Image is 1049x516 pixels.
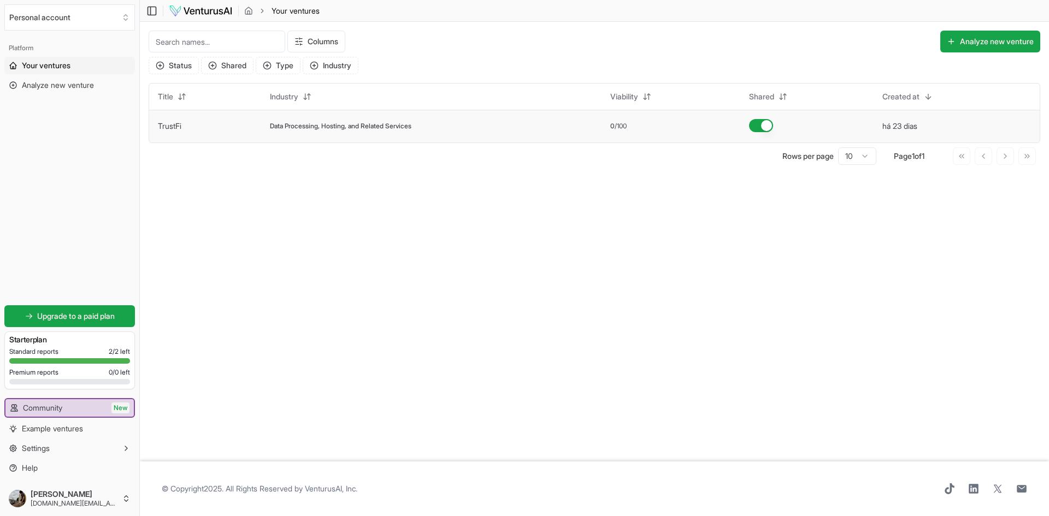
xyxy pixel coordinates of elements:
button: Industry [303,57,358,74]
a: CommunityNew [5,399,134,417]
p: Rows per page [782,151,834,162]
button: Columns [287,31,345,52]
button: Type [256,57,300,74]
span: /100 [615,122,627,131]
img: logo [169,4,233,17]
span: Viability [610,91,638,102]
img: ACg8ocJBEnopEELCxSzmsGMY_M3odQyliDCZlNA1ipcNQ7yZuDJ66hfiXQ=s96-c [9,490,26,507]
span: 0 / 0 left [109,368,130,377]
a: TrustFi [158,121,181,131]
span: New [111,402,129,413]
a: Help [4,459,135,477]
button: Select an organization [4,4,135,31]
span: Community [23,402,62,413]
a: Example ventures [4,420,135,437]
span: Standard reports [9,347,58,356]
span: Shared [749,91,774,102]
h3: Starter plan [9,334,130,345]
div: Platform [4,39,135,57]
span: Your ventures [22,60,70,71]
span: Example ventures [22,423,83,434]
span: Upgrade to a paid plan [37,311,115,322]
a: Upgrade to a paid plan [4,305,135,327]
span: Page [894,151,912,161]
button: TrustFi [158,121,181,132]
input: Search names... [149,31,285,52]
span: Premium reports [9,368,58,377]
span: Settings [22,443,50,454]
span: 1 [912,151,915,161]
nav: breadcrumb [244,5,320,16]
span: 1 [922,151,924,161]
a: VenturusAI, Inc [305,484,356,493]
span: 0 [610,122,615,131]
button: Analyze new venture [940,31,1040,52]
span: [DOMAIN_NAME][EMAIL_ADDRESS][DOMAIN_NAME] [31,499,117,508]
a: Analyze new venture [4,76,135,94]
button: Shared [742,88,794,105]
span: 2 / 2 left [109,347,130,356]
span: © Copyright 2025 . All Rights Reserved by . [162,483,357,494]
button: Shared [201,57,254,74]
span: Analyze new venture [22,80,94,91]
span: Industry [270,91,298,102]
button: [PERSON_NAME][DOMAIN_NAME][EMAIL_ADDRESS][DOMAIN_NAME] [4,485,135,512]
span: Data Processing, Hosting, and Related Services [270,122,411,131]
span: of [915,151,922,161]
span: Created at [882,91,920,102]
button: Viability [604,88,658,105]
span: Help [22,462,38,473]
button: Status [149,57,199,74]
span: Title [158,91,173,102]
button: Settings [4,440,135,457]
button: Title [151,88,193,105]
button: Industry [263,88,318,105]
button: Created at [876,88,939,105]
span: Your ventures [272,5,320,16]
button: há 23 dias [882,121,917,132]
span: [PERSON_NAME] [31,489,117,499]
a: Your ventures [4,57,135,74]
